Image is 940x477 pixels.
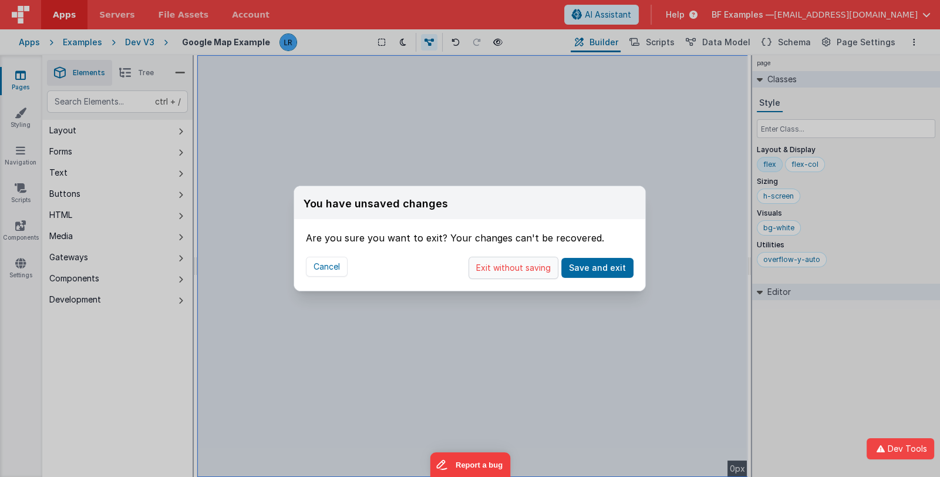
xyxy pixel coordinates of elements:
[469,257,558,279] button: Exit without saving
[306,219,634,245] div: Are you sure you want to exit? Your changes can't be recovered.
[430,452,510,477] iframe: Marker.io feedback button
[306,257,348,277] button: Cancel
[867,438,934,459] button: Dev Tools
[304,196,448,212] div: You have unsaved changes
[561,258,634,278] button: Save and exit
